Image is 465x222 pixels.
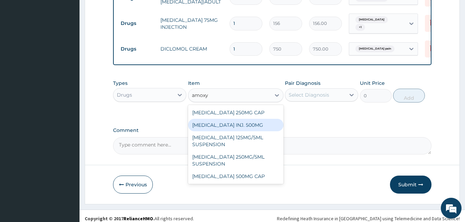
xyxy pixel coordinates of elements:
[123,215,153,222] a: RelianceHMO
[355,45,394,52] span: [MEDICAL_DATA] pain
[355,24,365,31] span: + 1
[113,127,431,133] label: Comment
[157,42,226,56] td: DICLOMOL CREAM
[85,215,155,222] strong: Copyright © 2017 .
[113,3,130,20] div: Minimize live chat window
[188,80,200,87] label: Item
[393,89,425,103] button: Add
[36,39,116,48] div: Chat with us now
[117,43,157,55] td: Drugs
[285,80,320,87] label: Pair Diagnosis
[390,176,431,194] button: Submit
[3,148,132,172] textarea: Type your message and hit 'Enter'
[277,215,460,222] div: Redefining Heath Insurance in [GEOGRAPHIC_DATA] using Telemedicine and Data Science!
[117,91,132,98] div: Drugs
[360,80,385,87] label: Unit Price
[289,91,329,98] div: Select Diagnosis
[40,67,95,137] span: We're online!
[355,16,388,23] span: [MEDICAL_DATA]
[113,80,128,86] label: Types
[13,35,28,52] img: d_794563401_company_1708531726252_794563401
[188,119,283,131] div: [MEDICAL_DATA] INJ. 500MG
[188,106,283,119] div: [MEDICAL_DATA] 250MG CAP
[188,131,283,151] div: [MEDICAL_DATA] 125MG/5ML SUSPENSION
[113,176,153,194] button: Previous
[117,17,157,30] td: Drugs
[157,13,226,34] td: [MEDICAL_DATA] 75MG INJECTION
[188,151,283,170] div: [MEDICAL_DATA] 250MG/5ML SUSPENSION
[188,170,283,183] div: [MEDICAL_DATA] 500MG CAP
